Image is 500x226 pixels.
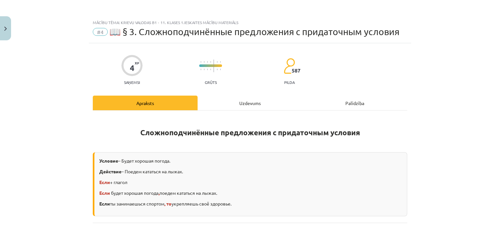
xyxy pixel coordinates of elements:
img: icon-short-line-57e1e144782c952c97e751825c79c345078a6d821885a25fce030b3d8c18986b.svg [220,69,221,70]
p: + глагол [99,179,402,186]
p: будет хорошая погода поедем кататься на лыжах. [99,190,402,196]
img: icon-close-lesson-0947bae3869378f0d4975bcd49f059093ad1ed9edebbc8119c70593378902aed.svg [4,27,7,31]
b: , [164,201,165,206]
p: – Будет хорошая погода. [99,157,402,164]
div: Uzdevums [198,96,302,110]
strong: Сложноподчинённые предложения с придаточным условия [140,128,360,137]
b: , [159,190,160,196]
span: XP [135,61,139,65]
p: – Поедем кататься на лыжах. [99,168,402,175]
div: Apraksts [93,96,198,110]
div: Palīdzība [302,96,407,110]
p: ты занимаешься спортом укрепляешь своё здоровье. [99,200,402,207]
span: #4 [93,28,108,36]
img: icon-short-line-57e1e144782c952c97e751825c79c345078a6d821885a25fce030b3d8c18986b.svg [220,61,221,63]
p: Saņemsi [121,80,143,85]
p: Grūts [205,80,217,85]
b: Действие [99,168,121,174]
img: icon-short-line-57e1e144782c952c97e751825c79c345078a6d821885a25fce030b3d8c18986b.svg [207,61,208,63]
div: Mācību tēma: Krievu valodas b1 - 11. klases 1.ieskaites mācību materiāls [93,20,407,25]
b: Условие [99,158,118,164]
b: Если [99,190,110,196]
span: 587 [292,68,300,73]
img: students-c634bb4e5e11cddfef0936a35e636f08e4e9abd3cc4e673bd6f9a4125e45ecb1.svg [284,58,295,74]
div: 4 [130,63,134,73]
img: icon-short-line-57e1e144782c952c97e751825c79c345078a6d821885a25fce030b3d8c18986b.svg [210,61,211,63]
b: то [166,201,172,206]
img: icon-short-line-57e1e144782c952c97e751825c79c345078a6d821885a25fce030b3d8c18986b.svg [210,69,211,70]
img: icon-short-line-57e1e144782c952c97e751825c79c345078a6d821885a25fce030b3d8c18986b.svg [207,69,208,70]
b: Если [99,201,110,206]
span: 📖 § 3. Сложноподчинённые предложения с придаточным условия [109,26,399,37]
b: Если [99,179,110,185]
p: pilda [284,80,295,85]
